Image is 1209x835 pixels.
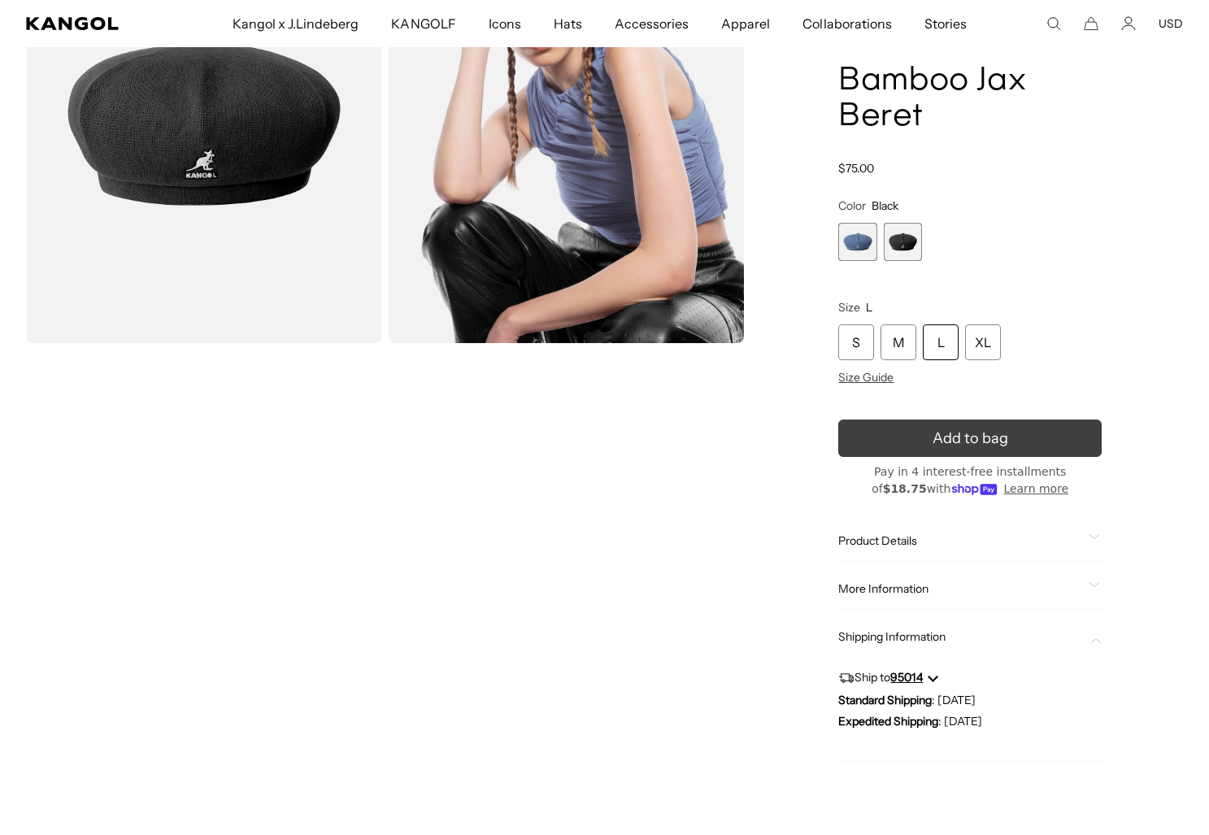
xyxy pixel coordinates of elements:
span: Color [838,198,866,213]
summary: Search here [1046,16,1061,31]
a: Account [1121,16,1136,31]
h1: Bamboo Jax Beret [838,63,1102,135]
div: L [923,324,959,360]
div: Ship to 95014 [838,657,1102,748]
label: DENIM BLUE [838,223,876,261]
button: Cart [1084,16,1098,31]
button: USD [1159,16,1183,31]
span: Product Details [838,533,1082,548]
span: Standard Shipping [838,693,932,707]
span: Expedited Shipping [838,714,938,728]
a: Kangol [26,17,153,30]
div: : [DATE] [838,693,1102,707]
span: Add to bag [933,428,1008,450]
span: Size [838,300,860,315]
span: L [866,300,872,315]
div: S [838,324,874,360]
span: Size Guide [838,370,894,385]
div: : [DATE] [838,714,1102,728]
span: Black [872,198,898,213]
span: Shipping Information [838,629,1082,644]
div: M [881,324,916,360]
div: 1 of 2 [838,223,876,261]
span: $75.00 [838,161,874,176]
span: More Information [838,581,1082,596]
button: Add to bag [838,420,1102,457]
div: 2 of 2 [884,223,922,261]
button: 95014 [890,672,938,683]
div: XL [965,324,1001,360]
label: Black [884,223,922,261]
